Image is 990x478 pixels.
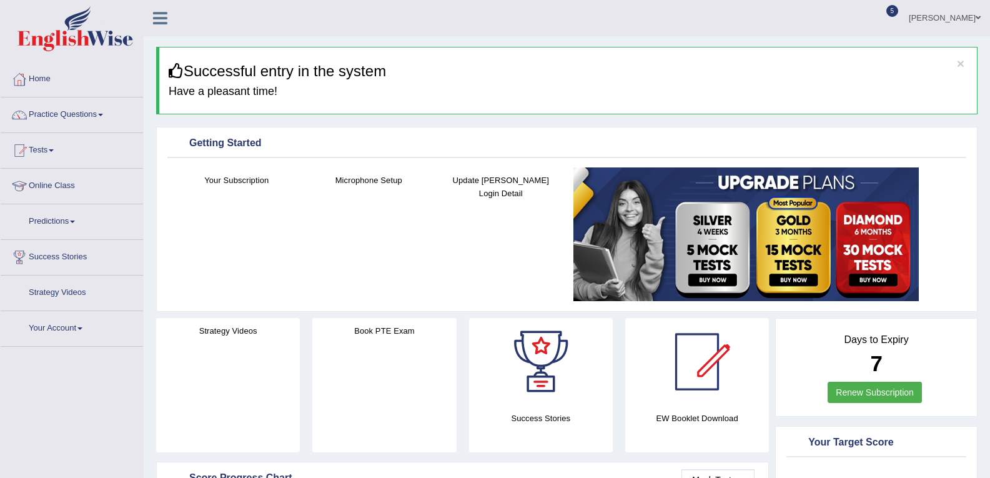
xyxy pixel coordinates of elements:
[169,63,968,79] h3: Successful entry in the system
[870,351,882,376] b: 7
[886,5,899,17] span: 5
[309,174,429,187] h4: Microphone Setup
[1,276,143,307] a: Strategy Videos
[169,86,968,98] h4: Have a pleasant time!
[177,174,297,187] h4: Your Subscription
[156,324,300,337] h4: Strategy Videos
[171,134,963,153] div: Getting Started
[1,204,143,236] a: Predictions
[1,62,143,93] a: Home
[790,334,963,346] h4: Days to Expiry
[828,382,922,403] a: Renew Subscription
[1,133,143,164] a: Tests
[1,169,143,200] a: Online Class
[469,412,613,425] h4: Success Stories
[573,167,919,301] img: small5.jpg
[312,324,456,337] h4: Book PTE Exam
[957,57,964,70] button: ×
[1,311,143,342] a: Your Account
[625,412,769,425] h4: EW Booklet Download
[1,97,143,129] a: Practice Questions
[1,240,143,271] a: Success Stories
[441,174,561,200] h4: Update [PERSON_NAME] Login Detail
[790,434,963,452] div: Your Target Score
